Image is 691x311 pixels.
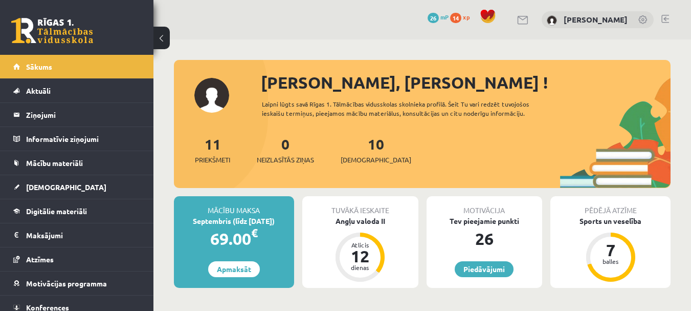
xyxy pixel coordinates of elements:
legend: Ziņojumi [26,103,141,127]
a: 0Neizlasītās ziņas [257,135,314,165]
span: Aktuāli [26,86,51,95]
span: [DEMOGRAPHIC_DATA] [341,155,411,165]
div: Angļu valoda II [302,216,418,226]
div: 7 [595,242,626,258]
a: Informatīvie ziņojumi [13,127,141,151]
div: Tuvākā ieskaite [302,196,418,216]
a: 11Priekšmeti [195,135,230,165]
a: Maksājumi [13,223,141,247]
div: dienas [345,264,375,271]
a: 26 mP [428,13,449,21]
span: xp [463,13,470,21]
div: Motivācija [427,196,543,216]
span: Priekšmeti [195,155,230,165]
div: Mācību maksa [174,196,294,216]
span: 26 [428,13,439,23]
span: Atzīmes [26,255,54,264]
span: Motivācijas programma [26,279,107,288]
a: Atzīmes [13,247,141,271]
span: € [251,225,258,240]
a: Piedāvājumi [455,261,514,277]
span: [DEMOGRAPHIC_DATA] [26,182,106,192]
span: Mācību materiāli [26,158,83,168]
a: Mācību materiāli [13,151,141,175]
a: 14 xp [450,13,475,21]
div: Pēdējā atzīme [550,196,671,216]
div: Atlicis [345,242,375,248]
div: 12 [345,248,375,264]
a: 10[DEMOGRAPHIC_DATA] [341,135,411,165]
div: 26 [427,226,543,251]
div: Laipni lūgts savā Rīgas 1. Tālmācības vidusskolas skolnieka profilā. Šeit Tu vari redzēt tuvojošo... [262,99,560,118]
a: Angļu valoda II Atlicis 12 dienas [302,216,418,283]
a: Aktuāli [13,79,141,102]
a: Sākums [13,55,141,78]
legend: Maksājumi [26,223,141,247]
a: [PERSON_NAME] [564,14,628,25]
div: balles [595,258,626,264]
div: 69.00 [174,226,294,251]
a: Motivācijas programma [13,272,141,295]
a: [DEMOGRAPHIC_DATA] [13,175,141,199]
div: Sports un veselība [550,216,671,226]
a: Digitālie materiāli [13,199,141,223]
span: Neizlasītās ziņas [257,155,314,165]
a: Rīgas 1. Tālmācības vidusskola [11,18,93,44]
img: Tatjana Kurenkova [547,15,557,26]
span: 14 [450,13,461,23]
legend: Informatīvie ziņojumi [26,127,141,151]
span: mP [440,13,449,21]
div: Septembris (līdz [DATE]) [174,216,294,226]
div: Tev pieejamie punkti [427,216,543,226]
a: Apmaksāt [208,261,260,277]
a: Sports un veselība 7 balles [550,216,671,283]
span: Sākums [26,62,52,71]
a: Ziņojumi [13,103,141,127]
div: [PERSON_NAME], [PERSON_NAME] ! [261,70,671,95]
span: Digitālie materiāli [26,206,87,216]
